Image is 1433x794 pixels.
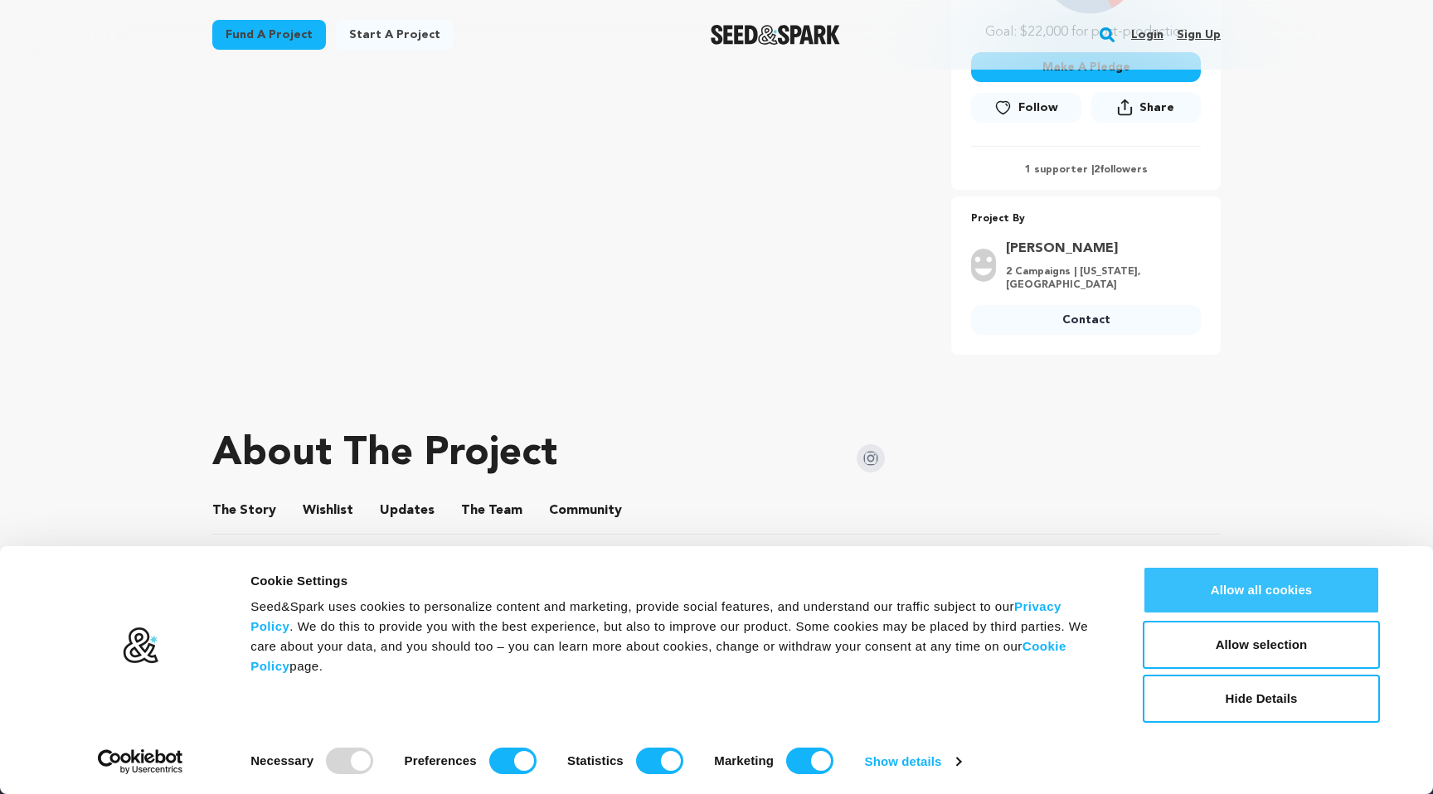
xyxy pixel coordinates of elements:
[971,93,1081,123] a: Follow
[1143,566,1380,614] button: Allow all cookies
[1018,99,1058,116] span: Follow
[336,20,454,50] a: Start a project
[250,597,1105,676] div: Seed&Spark uses cookies to personalize content and marketing, provide social features, and unders...
[1131,22,1163,48] a: Login
[122,627,159,665] img: logo
[857,444,885,472] img: Seed&Spark Instagram Icon
[212,20,326,50] a: Fund a project
[461,501,485,520] span: The
[549,501,622,520] span: Community
[567,753,624,767] strong: Statistics
[971,249,996,282] img: user.png
[711,25,841,45] a: Seed&Spark Homepage
[250,599,1061,633] a: Privacy Policy
[405,753,477,767] strong: Preferences
[971,210,1201,229] p: Project By
[971,163,1201,177] p: 1 supporter | followers
[1091,92,1201,129] span: Share
[1091,92,1201,123] button: Share
[1143,675,1380,723] button: Hide Details
[1177,22,1221,48] a: Sign up
[865,749,961,774] a: Show details
[212,501,236,520] span: The
[250,571,1105,591] div: Cookie Settings
[212,434,557,474] h1: About The Project
[971,305,1201,335] a: Contact
[212,501,276,520] span: Story
[1143,621,1380,669] button: Allow selection
[714,753,774,767] strong: Marketing
[1006,239,1191,259] a: Goto Michele Bear profile
[68,749,213,774] a: Usercentrics Cookiebot - opens in a new window
[1139,99,1174,116] span: Share
[1094,165,1100,175] span: 2
[380,501,435,520] span: Updates
[303,501,353,520] span: Wishlist
[1006,265,1191,292] p: 2 Campaigns | [US_STATE], [GEOGRAPHIC_DATA]
[250,753,313,767] strong: Necessary
[711,25,841,45] img: Seed&Spark Logo Dark Mode
[461,501,522,520] span: Team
